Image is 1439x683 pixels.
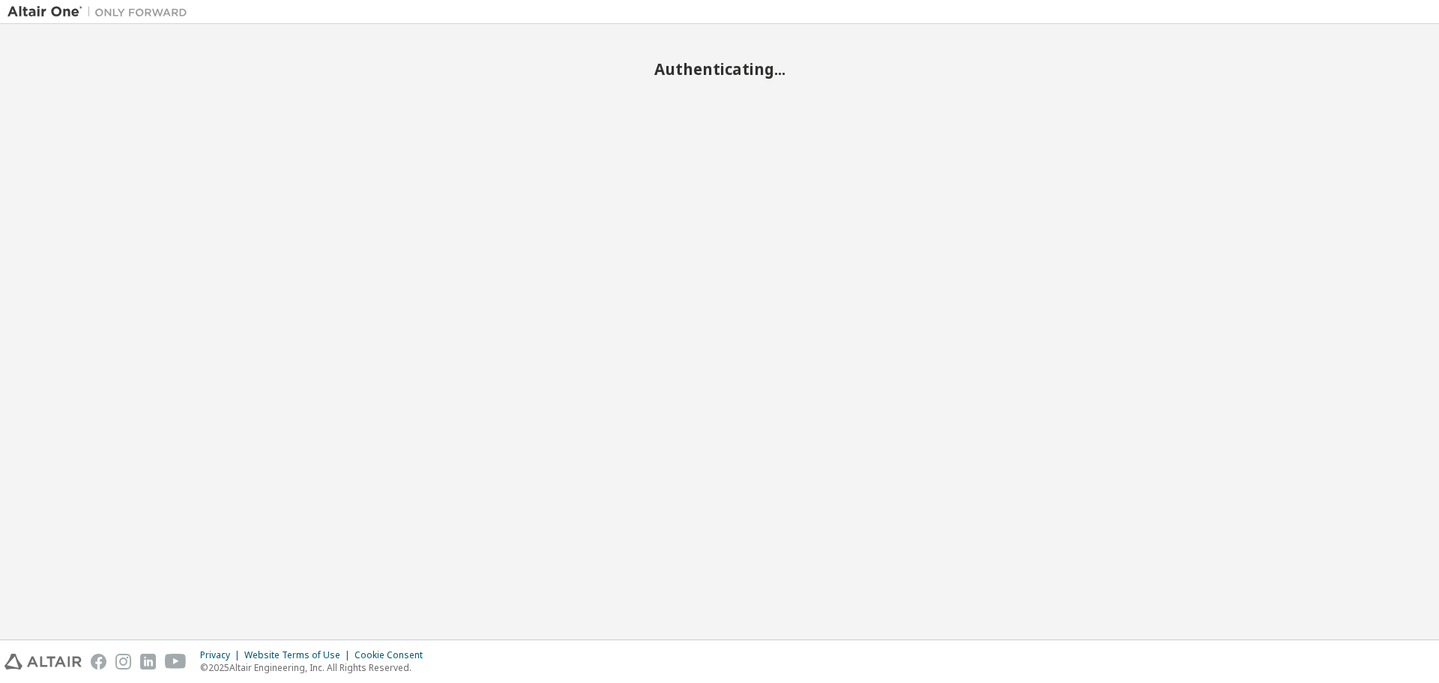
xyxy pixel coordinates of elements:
div: Website Terms of Use [244,649,355,661]
p: © 2025 Altair Engineering, Inc. All Rights Reserved. [200,661,432,674]
img: altair_logo.svg [4,654,82,670]
img: instagram.svg [115,654,131,670]
img: linkedin.svg [140,654,156,670]
h2: Authenticating... [7,59,1432,79]
div: Privacy [200,649,244,661]
img: youtube.svg [165,654,187,670]
img: Altair One [7,4,195,19]
div: Cookie Consent [355,649,432,661]
img: facebook.svg [91,654,106,670]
